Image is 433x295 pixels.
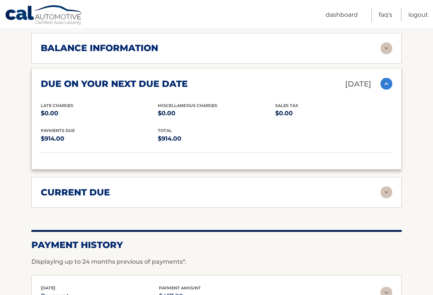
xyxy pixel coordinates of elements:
[41,103,73,108] span: Late Charges
[275,103,298,108] span: Sales Tax
[31,239,402,250] h2: Payment History
[408,9,428,22] a: Logout
[380,78,392,90] img: accordion-active.svg
[380,42,392,54] img: accordion-rest.svg
[41,128,75,133] span: Payments Due
[159,285,201,290] span: payment amount
[158,128,172,133] span: total
[158,103,217,108] span: Miscellaneous Charges
[158,133,275,144] p: $914.00
[326,9,358,22] a: Dashboard
[41,43,158,54] h2: balance information
[41,186,110,198] h2: current due
[345,77,371,90] p: [DATE]
[41,78,188,89] h2: due on your next due date
[31,257,402,266] p: Displaying up to 24 months previous of payments*.
[41,108,158,118] p: $0.00
[41,285,55,290] span: [DATE]
[5,5,83,26] a: Cal Automotive
[275,108,392,118] p: $0.00
[380,186,392,198] img: accordion-rest.svg
[379,9,392,22] a: FAQ's
[41,133,158,144] p: $914.00
[158,108,275,118] p: $0.00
